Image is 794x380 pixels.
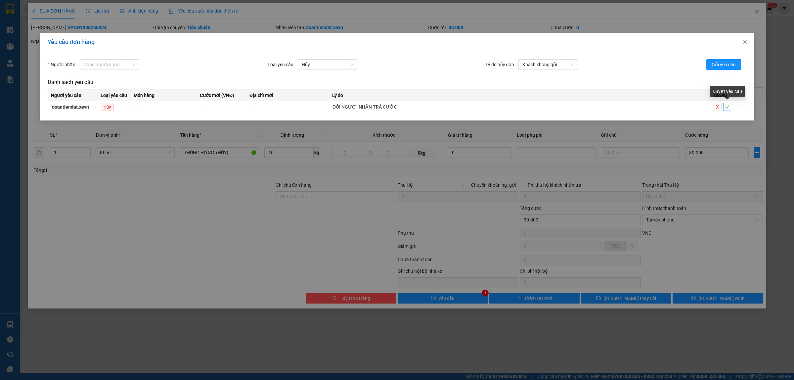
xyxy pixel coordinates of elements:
[249,92,273,99] span: Địa chỉ mới
[52,104,89,110] strong: doantiendat.xevn
[101,104,113,111] span: Hủy
[724,105,731,109] span: check
[723,103,731,111] button: check
[736,33,754,52] button: Close
[84,60,131,70] input: Người nhận
[332,104,397,110] span: ĐỔI NGƯỜI NHẬN TRẢ CƯỚC
[742,39,748,45] span: close
[134,92,154,99] span: Món hàng
[200,104,205,110] span: ---
[332,92,343,99] span: Lý do
[714,105,721,109] span: close
[710,86,745,97] div: Duyệt yêu cầu
[200,92,234,99] span: Cước mới (VNĐ)
[712,61,736,68] span: Gửi yêu cầu
[48,38,746,46] div: Yêu cầu đơn hàng
[101,92,127,99] span: Loại yêu cầu
[250,104,255,110] span: ---
[48,78,746,87] h3: Danh sách yêu cầu
[302,60,353,70] span: Hủy
[706,59,741,70] button: Gửi yêu cầu
[51,92,81,99] span: Người yêu cầu
[134,104,139,110] span: ---
[268,59,298,70] label: Loại yêu cầu
[486,59,519,70] label: Lý do hủy đơn
[522,60,574,70] span: Khách không gửi
[48,59,80,70] label: Người nhận
[714,103,722,111] button: close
